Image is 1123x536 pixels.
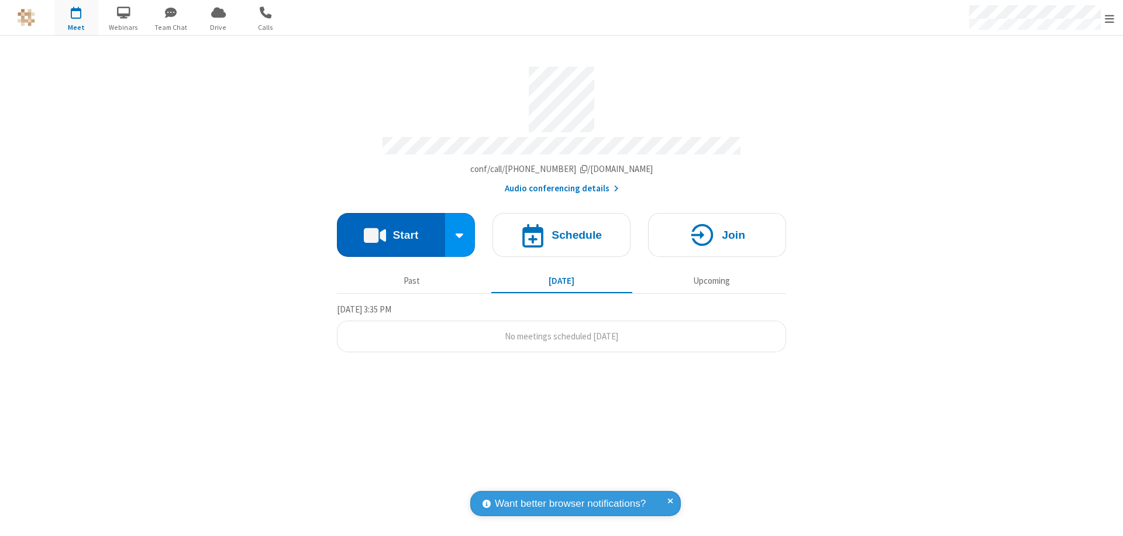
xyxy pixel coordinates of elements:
[470,163,653,174] span: Copy my meeting room link
[445,213,476,257] div: Start conference options
[470,163,653,176] button: Copy my meeting room linkCopy my meeting room link
[197,22,240,33] span: Drive
[492,213,631,257] button: Schedule
[18,9,35,26] img: QA Selenium DO NOT DELETE OR CHANGE
[102,22,146,33] span: Webinars
[337,213,445,257] button: Start
[337,304,391,315] span: [DATE] 3:35 PM
[337,303,786,353] section: Today's Meetings
[505,182,619,195] button: Audio conferencing details
[1094,506,1114,528] iframe: Chat
[722,229,745,240] h4: Join
[392,229,418,240] h4: Start
[244,22,288,33] span: Calls
[342,270,483,292] button: Past
[337,58,786,195] section: Account details
[648,213,786,257] button: Join
[552,229,602,240] h4: Schedule
[641,270,782,292] button: Upcoming
[54,22,98,33] span: Meet
[495,496,646,511] span: Want better browser notifications?
[491,270,632,292] button: [DATE]
[149,22,193,33] span: Team Chat
[505,331,618,342] span: No meetings scheduled [DATE]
